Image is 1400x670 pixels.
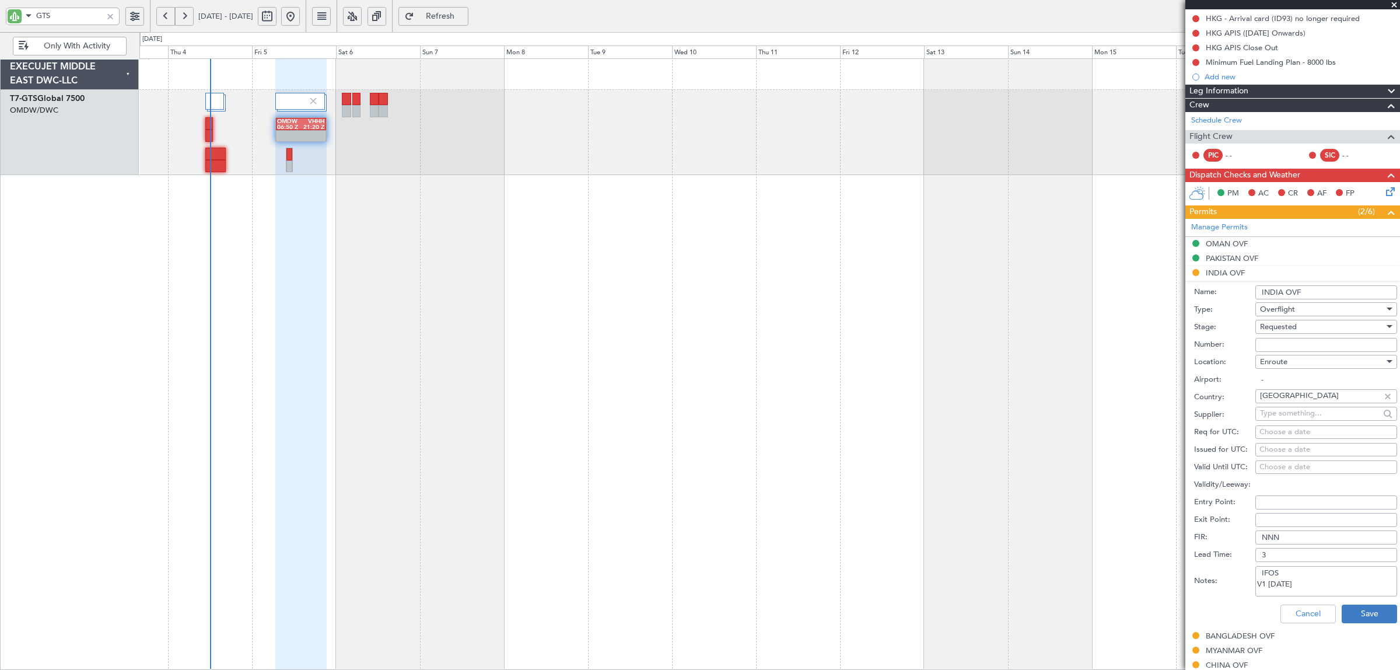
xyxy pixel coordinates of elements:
[420,46,504,60] div: Sun 7
[1206,239,1248,249] div: OMAN OVF
[1194,444,1255,456] label: Issued for UTC:
[1317,188,1326,200] span: AF
[1320,149,1339,162] div: SIC
[1189,85,1248,98] span: Leg Information
[10,95,37,103] span: T7-GTS
[1194,322,1255,333] label: Stage:
[1191,222,1248,233] a: Manage Permits
[1194,497,1255,508] label: Entry Point:
[308,96,318,106] img: gray-close.svg
[1194,304,1255,316] label: Type:
[168,46,252,60] div: Thu 4
[1206,253,1258,263] div: PAKISTAN OVF
[1189,169,1300,182] span: Dispatch Checks and Weather
[277,124,301,130] div: 06:50 Z
[1092,46,1176,60] div: Mon 15
[1194,479,1255,491] label: Validity/Leeway:
[924,46,1008,60] div: Sat 13
[1288,188,1298,200] span: CR
[1189,99,1209,112] span: Crew
[756,46,840,60] div: Thu 11
[1259,427,1393,438] div: Choose a date
[36,7,102,25] input: A/C (Reg. or Type)
[672,46,756,60] div: Wed 10
[1194,427,1255,438] label: Req for UTC:
[1191,115,1242,127] a: Schedule Crew
[336,46,420,60] div: Sat 6
[1346,188,1354,200] span: FP
[1342,150,1368,160] div: - -
[1189,130,1233,144] span: Flight Crew
[1206,13,1360,23] div: HKG - Arrival card (ID93) no longer required
[301,118,325,124] div: VHHH
[398,7,468,26] button: Refresh
[1189,205,1217,219] span: Permits
[142,34,162,44] div: [DATE]
[504,46,588,60] div: Mon 8
[1259,462,1393,473] div: Choose a date
[1280,605,1336,623] button: Cancel
[1194,374,1255,386] label: Airport:
[1255,531,1397,545] input: NNN
[1008,46,1092,60] div: Sun 14
[31,42,123,50] span: Only With Activity
[1226,150,1252,160] div: - -
[1194,409,1255,421] label: Supplier:
[1259,444,1393,456] div: Choose a date
[1194,575,1255,587] label: Notes:
[1206,660,1248,670] div: CHINA OVF
[1194,514,1255,526] label: Exit Point:
[1206,43,1278,53] div: HKG APIS Close Out
[1258,188,1269,200] span: AC
[277,118,301,124] div: OMDW
[1194,357,1255,368] label: Location:
[1358,205,1375,218] span: (2/6)
[416,12,464,20] span: Refresh
[1206,631,1275,641] div: BANGLADESH OVF
[1194,287,1255,298] label: Name:
[1205,72,1394,82] div: Add new
[1260,387,1380,404] input: Type something...
[1194,392,1255,403] label: Country:
[1203,149,1223,162] div: PIC
[1176,46,1260,60] div: Tue 16
[1194,462,1255,473] label: Valid Until UTC:
[10,95,85,103] a: T7-GTSGlobal 7500
[1227,188,1239,200] span: PM
[1194,549,1255,561] label: Lead Time:
[1194,532,1255,543] label: FIR:
[301,124,325,130] div: 21:20 Z
[840,46,924,60] div: Fri 12
[1206,645,1262,655] div: MYANMAR OVF
[198,11,253,22] span: [DATE] - [DATE]
[1260,404,1380,422] input: Type something...
[1260,357,1287,367] span: Enroute
[1206,57,1336,67] div: Minimum Fuel Landing Plan - 8000 lbs
[10,105,58,116] a: OMDW/DWC
[1206,28,1305,38] div: HKG APIS ([DATE] Onwards)
[588,46,672,60] div: Tue 9
[252,46,336,60] div: Fri 5
[1260,304,1295,315] span: Overflight
[1342,605,1397,623] button: Save
[1194,339,1255,351] label: Number:
[1260,322,1297,332] span: Requested
[13,37,127,55] button: Only With Activity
